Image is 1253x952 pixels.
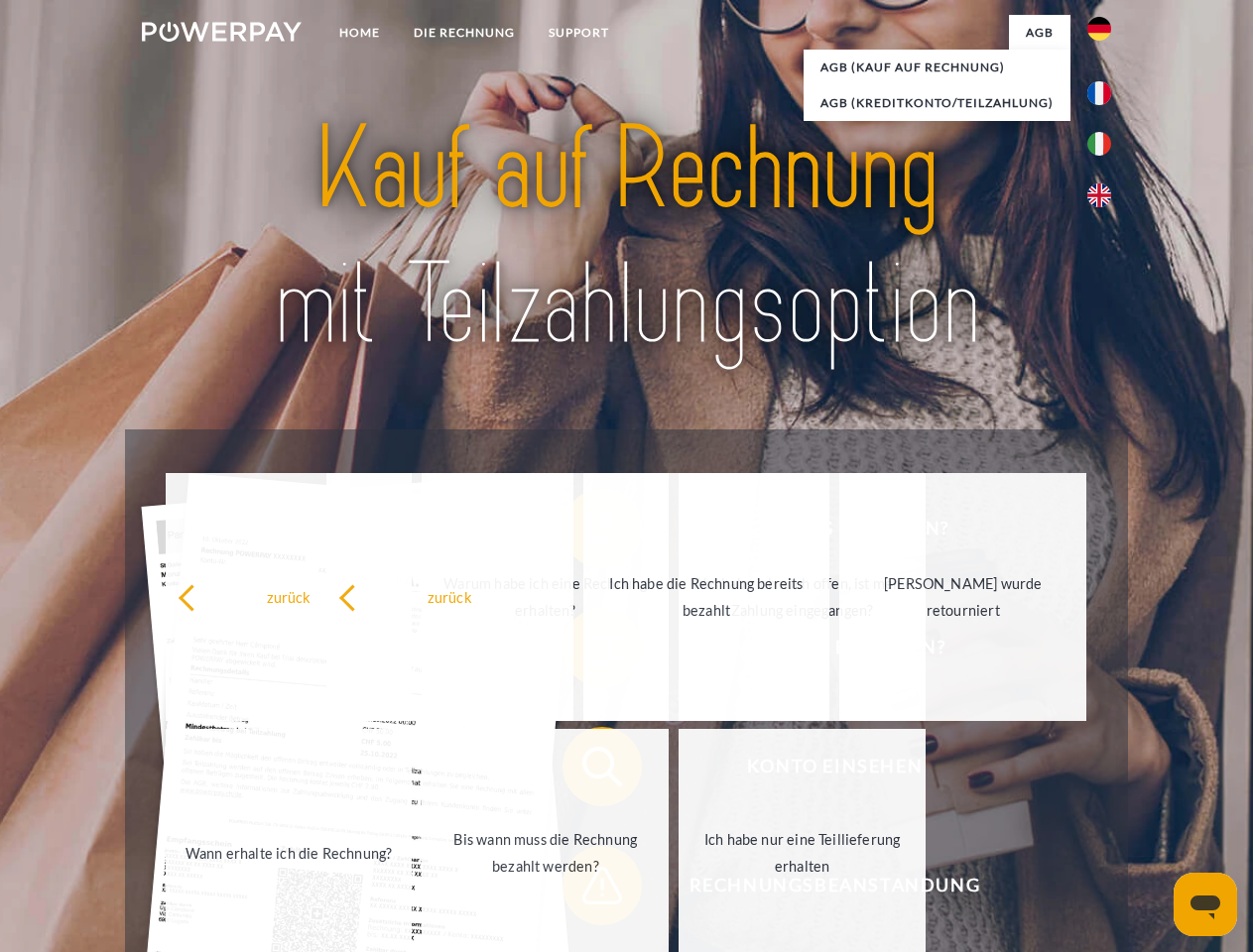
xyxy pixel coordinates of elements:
[178,583,401,610] div: zurück
[434,826,657,880] div: Bis wann muss die Rechnung bezahlt werden?
[804,85,1070,121] a: AGB (Kreditkonto/Teilzahlung)
[804,50,1070,85] a: AGB (Kauf auf Rechnung)
[1009,15,1070,51] a: agb
[142,22,302,42] img: logo-powerpay-white.svg
[1087,81,1111,105] img: fr
[1087,17,1111,41] img: de
[851,570,1074,624] div: [PERSON_NAME] wurde retourniert
[690,826,914,880] div: Ich habe nur eine Teillieferung erhalten
[532,15,626,51] a: SUPPORT
[595,570,818,624] div: Ich habe die Rechnung bereits bezahlt
[178,839,401,866] div: Wann erhalte ich die Rechnung?
[1174,873,1237,936] iframe: Schaltfläche zum Öffnen des Messaging-Fensters
[189,95,1064,380] img: title-powerpay_de.svg
[1087,183,1111,207] img: en
[1087,132,1111,156] img: it
[322,15,397,51] a: Home
[338,583,562,610] div: zurück
[397,15,532,51] a: DIE RECHNUNG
